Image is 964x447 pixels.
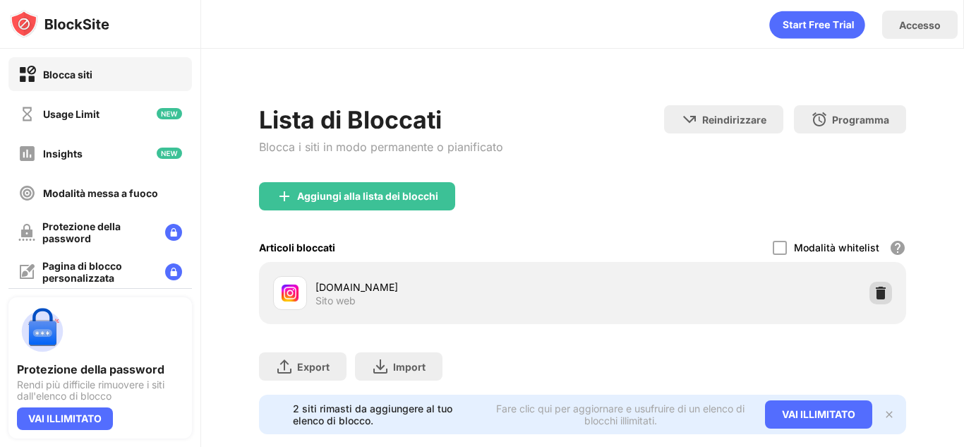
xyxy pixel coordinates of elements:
[297,191,438,202] div: Aggiungi alla lista dei blocchi
[259,140,503,154] div: Blocca i siti in modo permanente o pianificato
[765,400,872,429] div: VAI ILLIMITATO
[832,114,889,126] div: Programma
[769,11,865,39] div: animation
[17,362,183,376] div: Protezione della password
[18,263,35,280] img: customize-block-page-off.svg
[315,280,583,294] div: [DOMAIN_NAME]
[282,285,299,302] img: favicons
[17,379,183,402] div: Rendi più difficile rimuovere i siti dall'elenco di blocco
[315,294,356,307] div: Sito web
[702,114,766,126] div: Reindirizzare
[18,145,36,162] img: insights-off.svg
[493,403,748,427] div: Fare clic qui per aggiornare e usufruire di un elenco di blocchi illimitati.
[42,220,154,244] div: Protezione della password
[17,407,113,430] div: VAI ILLIMITATO
[43,68,92,81] div: Blocca siti
[43,108,100,120] div: Usage Limit
[165,224,182,241] img: lock-menu.svg
[17,306,68,357] img: push-password-protection.svg
[18,66,36,83] img: block-on.svg
[18,184,36,202] img: focus-off.svg
[157,108,182,119] img: new-icon.svg
[43,187,158,199] div: Modalità messa a fuoco
[18,224,35,241] img: password-protection-off.svg
[297,361,330,373] div: Export
[10,10,109,38] img: logo-blocksite.svg
[899,19,941,31] div: Accesso
[157,148,182,159] img: new-icon.svg
[165,263,182,280] img: lock-menu.svg
[293,403,484,427] div: 2 siti rimasti da aggiungere al tuo elenco di blocco.
[884,409,895,420] img: x-button.svg
[794,242,879,254] div: Modalità whitelist
[259,105,503,134] div: Lista di Bloccati
[259,242,335,254] div: Articoli bloccati
[393,361,426,373] div: Import
[43,148,83,160] div: Insights
[18,105,36,123] img: time-usage-off.svg
[42,260,154,284] div: Pagina di blocco personalizzata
